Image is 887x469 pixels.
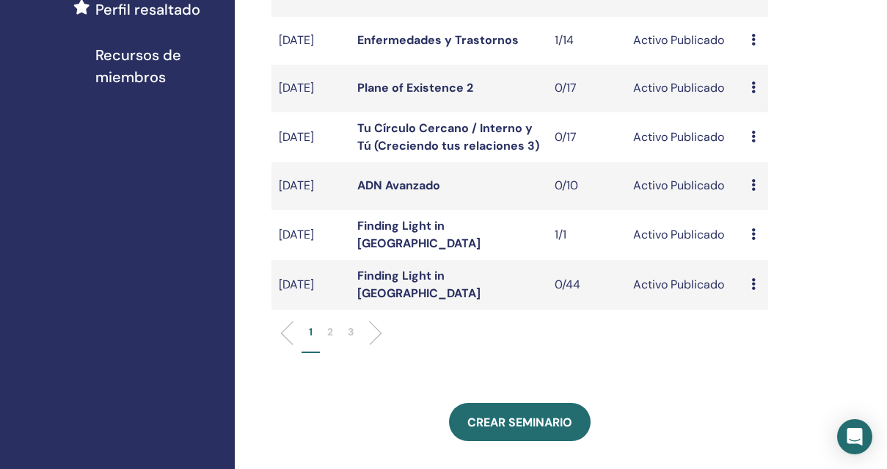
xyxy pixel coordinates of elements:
td: [DATE] [271,112,350,162]
span: Crear seminario [467,415,572,430]
a: Finding Light in [GEOGRAPHIC_DATA] [357,268,481,301]
td: 1/1 [547,210,626,260]
a: Finding Light in [GEOGRAPHIC_DATA] [357,218,481,251]
td: Activo Publicado [626,162,744,210]
td: 0/17 [547,112,626,162]
td: Activo Publicado [626,17,744,65]
td: 0/17 [547,65,626,112]
td: 0/10 [547,162,626,210]
a: ADN Avanzado [357,178,440,193]
td: [DATE] [271,17,350,65]
td: Activo Publicado [626,65,744,112]
p: 1 [309,324,313,340]
p: 2 [327,324,333,340]
a: Tu Círculo Cercano / Interno y Tú (Creciendo tus relaciones 3) [357,120,539,153]
p: 3 [348,324,354,340]
td: Activo Publicado [626,112,744,162]
td: Activo Publicado [626,210,744,260]
a: Enfermedades y Trastornos [357,32,519,48]
td: [DATE] [271,210,350,260]
td: [DATE] [271,162,350,210]
span: Recursos de miembros [95,44,223,88]
a: Crear seminario [449,403,591,441]
a: Plane of Existence 2 [357,80,473,95]
td: [DATE] [271,260,350,310]
td: [DATE] [271,65,350,112]
div: Open Intercom Messenger [837,419,872,454]
td: Activo Publicado [626,260,744,310]
td: 0/44 [547,260,626,310]
td: 1/14 [547,17,626,65]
